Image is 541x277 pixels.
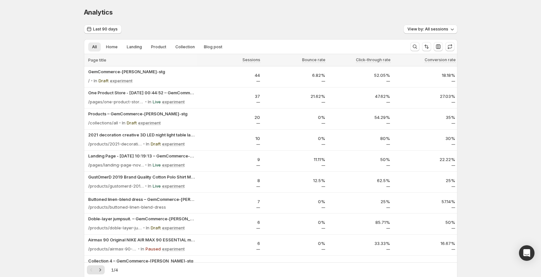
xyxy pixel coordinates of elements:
span: Collection [175,44,195,50]
p: 33.33% [329,240,390,247]
p: experiment [138,120,161,126]
button: Buttoned linen-blend dress – GemCommerce-[PERSON_NAME]-stg [88,196,195,202]
p: 6 [199,240,260,247]
p: 85.71% [329,219,390,225]
span: Product [151,44,166,50]
p: 62.5% [329,177,390,184]
p: 80% [329,135,390,142]
span: Blog post [204,44,222,50]
p: Live [153,162,161,168]
p: experiment [162,98,185,105]
button: Last 90 days [84,25,122,34]
span: Analytics [84,8,113,16]
p: 12.5% [264,177,325,184]
p: 30% [394,135,455,142]
p: Paused [146,246,161,252]
span: Landing [127,44,142,50]
p: 9 [199,156,260,163]
button: Sort the results [422,42,431,51]
span: Conversion rate [425,57,456,63]
p: /pages/landing-page-nov-29-10-19-13 [88,162,144,168]
button: Doble-layer jumpsuit. – GemCommerce-[PERSON_NAME]-stg [88,215,195,222]
div: Open Intercom Messenger [519,245,535,261]
p: 0% [264,114,325,121]
p: 10 [199,135,260,142]
p: experiment [162,162,185,168]
button: Collection 4 – GemCommerce-[PERSON_NAME]-stg [88,258,195,264]
span: Last 90 days [93,27,118,32]
p: /products/buttoned-linen-blend-dress [88,204,166,210]
p: In [146,141,149,147]
span: Click-through rate [356,57,391,63]
p: In [122,120,125,126]
p: experiment [162,141,185,147]
span: Bounce rate [302,57,325,63]
p: 20% [264,261,325,268]
p: 7 [199,198,260,205]
p: 18.18% [394,72,455,78]
p: /collections/all [88,120,118,126]
p: 16.67% [394,240,455,247]
p: 0% [264,219,325,225]
button: Products – GemCommerce-[PERSON_NAME]-stg [88,110,195,117]
p: 6.82% [264,72,325,78]
button: 2021 decoration creative 3D LED night light table lamp children bedroo – GemCommerce-[PERSON_NAME... [88,132,195,138]
p: 44 [199,72,260,78]
p: 25% [329,198,390,205]
p: 54.29% [329,114,390,121]
p: Draft [151,225,161,231]
span: View by: All sessions [407,27,448,32]
p: Draft [151,141,161,147]
p: 0% [264,198,325,205]
button: One Product Store - [DATE] 00:44:52 – GemCommerce-[PERSON_NAME]-stg [88,89,195,96]
p: 5 [199,261,260,268]
button: Landing Page - [DATE] 10:19:13 – GemCommerce-[PERSON_NAME]-stg [88,153,195,159]
p: Draft [99,77,109,84]
p: 52.05% [329,72,390,78]
span: Sessions [242,57,260,63]
p: 47.62% [329,93,390,99]
p: In [148,183,151,189]
p: 35% [394,114,455,121]
p: /products/2021-decoration-creative-3d-led-night-light-table-lamp-children-bedroom-child-gift-home [88,141,142,147]
p: /products/doble-layer-jumpsuit [88,225,142,231]
p: 20 [199,114,260,121]
p: 6 [199,219,260,225]
button: Next [96,265,105,274]
p: 11.11% [264,156,325,163]
button: GustOmerD 2019 Brand Quality Cotton Polo Shirt Men Solid Slim Fit Shor – GemCommerce-[PERSON_NAME... [88,174,195,180]
p: In [146,225,149,231]
span: Home [106,44,118,50]
p: experiment [162,183,185,189]
p: In [94,77,97,84]
p: /products/gustomerd-2019-brand-quality-cotton-polo-shirt-men-solid-slim-fit-short-sleeve-polos-me... [88,183,144,189]
p: 25% [394,177,455,184]
p: 50% [329,156,390,163]
p: 20% [394,261,455,268]
p: In [148,162,151,168]
p: 0% [264,135,325,142]
p: Live [153,183,161,189]
p: In [141,246,144,252]
p: 57.14% [394,198,455,205]
button: Airmax 90 Original NIKE AIR MAX 90 ESSENTIAL men's Running Shoes Sport – GemCommerce-[PERSON_NAME... [88,237,195,243]
p: Live [153,98,161,105]
p: 0% [264,240,325,247]
p: /products/airmax-90-original-nike-air-max-90-essential-mens-running-shoes-sport-outdoor-sneakers-... [88,246,137,252]
p: /pages/one-product-store-sep-7-00-44-52 [88,98,144,105]
p: 50% [394,219,455,225]
button: GemCommerce-[PERSON_NAME]-stg [88,68,195,75]
nav: Pagination [87,265,105,274]
span: 1 / 4 [111,267,118,273]
button: Search and filter results [410,42,419,51]
p: Draft [127,120,137,126]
